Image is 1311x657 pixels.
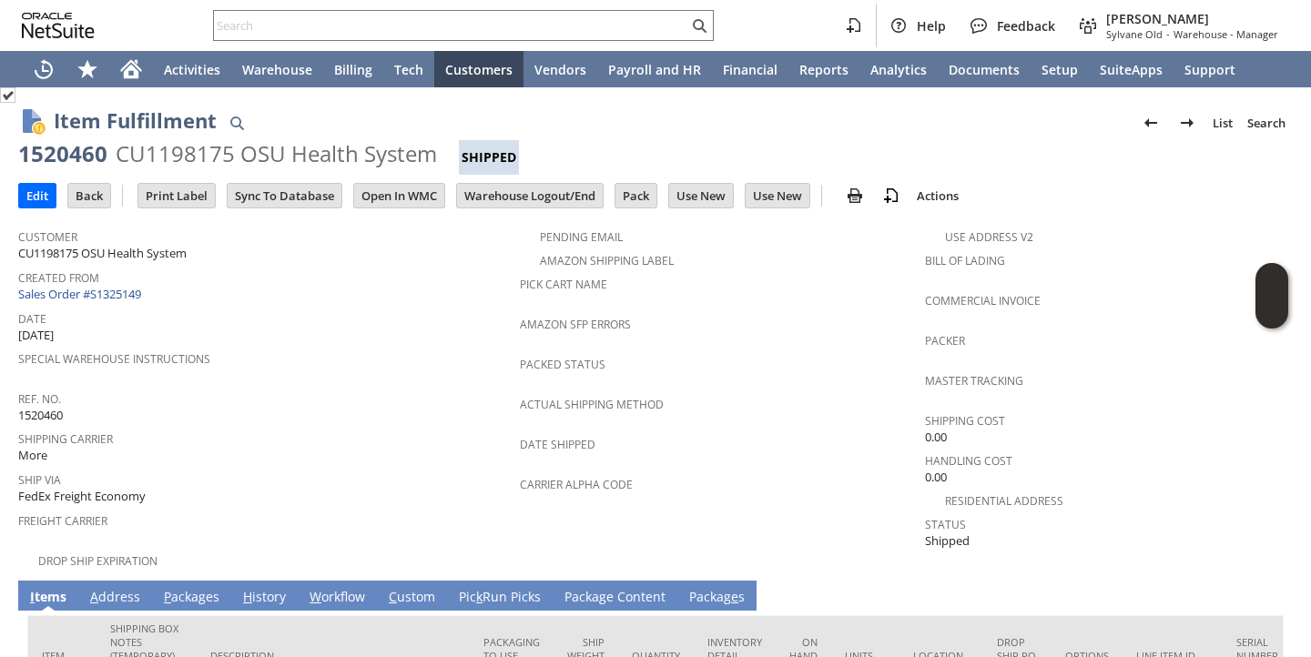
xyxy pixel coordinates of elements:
a: Actions [910,187,966,204]
a: Setup [1031,51,1089,87]
a: Customers [434,51,523,87]
a: SuiteApps [1089,51,1174,87]
a: Ship Via [18,472,61,488]
span: Help [917,17,946,35]
a: Created From [18,270,99,286]
svg: Shortcuts [76,58,98,80]
input: Edit [19,184,56,207]
a: Special Warehouse Instructions [18,351,210,367]
a: Master Tracking [925,373,1023,389]
a: Freight Carrier [18,513,107,529]
a: List [1205,108,1240,137]
img: Quick Find [226,112,248,134]
span: e [731,588,738,605]
a: Search [1240,108,1293,137]
svg: Search [688,15,710,36]
img: print.svg [844,185,866,207]
a: Documents [938,51,1031,87]
span: Warehouse [242,61,312,78]
span: Warehouse - Manager [1174,27,1278,41]
span: Setup [1042,61,1078,78]
span: SuiteApps [1100,61,1163,78]
a: Date Shipped [520,437,595,452]
a: Reports [788,51,859,87]
span: H [243,588,252,605]
a: Custom [384,588,440,608]
input: Sync To Database [228,184,341,207]
a: Unrolled view on [1260,584,1282,606]
a: Shipping Cost [925,413,1005,429]
a: Support [1174,51,1246,87]
a: Analytics [859,51,938,87]
a: Sales Order #S1325149 [18,286,146,302]
span: W [310,588,321,605]
input: Use New [746,184,809,207]
a: Items [25,588,71,608]
span: [PERSON_NAME] [1106,10,1278,27]
a: Ref. No. [18,391,61,407]
a: Home [109,51,153,87]
a: PickRun Picks [454,588,545,608]
span: I [30,588,35,605]
a: Bill Of Lading [925,253,1005,268]
a: Packages [685,588,749,608]
a: Recent Records [22,51,66,87]
div: 1520460 [18,139,107,168]
svg: Recent Records [33,58,55,80]
a: Use Address V2 [945,229,1033,245]
h1: Item Fulfillment [54,106,217,136]
span: Activities [164,61,220,78]
a: Shipping Carrier [18,431,113,447]
span: CU1198175 OSU Health System [18,245,187,262]
img: Next [1176,112,1198,134]
img: Previous [1140,112,1162,134]
input: Search [214,15,688,36]
span: FedEx Freight Economy [18,488,146,505]
span: Reports [799,61,849,78]
input: Print Label [138,184,215,207]
span: Sylvane Old [1106,27,1163,41]
input: Use New [669,184,733,207]
div: Shipped [459,140,519,175]
a: Activities [153,51,231,87]
span: C [389,588,397,605]
svg: Home [120,58,142,80]
span: Tech [394,61,423,78]
a: Pick Cart Name [520,277,607,292]
a: Package Content [560,588,670,608]
a: Workflow [305,588,370,608]
span: Customers [445,61,513,78]
span: Billing [334,61,372,78]
span: Analytics [870,61,927,78]
input: Pack [615,184,656,207]
span: [DATE] [18,327,54,344]
a: Address [86,588,145,608]
a: Pending Email [540,229,623,245]
span: Documents [949,61,1020,78]
a: Customer [18,229,77,245]
div: Shortcuts [66,51,109,87]
a: Status [925,517,966,532]
a: Amazon Shipping Label [540,253,674,268]
a: Payroll and HR [597,51,712,87]
span: Support [1184,61,1235,78]
a: Tech [383,51,434,87]
span: Feedback [997,17,1055,35]
a: Warehouse [231,51,323,87]
a: Financial [712,51,788,87]
svg: logo [22,13,95,38]
a: Commercial Invoice [925,293,1041,308]
div: CU1198175 OSU Health System [116,139,437,168]
a: Drop Ship Expiration [38,553,158,569]
a: Handling Cost [925,453,1012,469]
span: Vendors [534,61,586,78]
a: Packer [925,333,965,349]
span: g [599,588,606,605]
input: Back [68,184,110,207]
a: Amazon SFP Errors [520,317,631,332]
a: Actual Shipping Method [520,397,664,412]
a: History [239,588,290,608]
a: Date [18,311,46,327]
a: Billing [323,51,383,87]
input: Warehouse Logout/End [457,184,603,207]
